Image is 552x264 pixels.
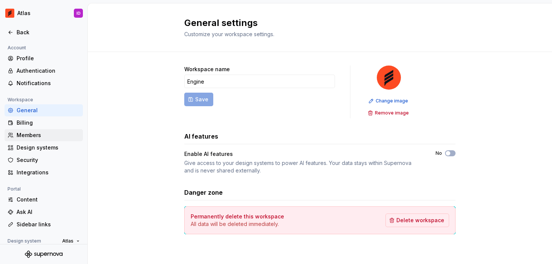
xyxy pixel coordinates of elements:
a: Security [5,154,83,166]
div: Content [17,196,80,203]
div: Workspace [5,95,36,104]
div: Give access to your design systems to power AI features. Your data stays within Supernova and is ... [184,159,422,174]
a: General [5,104,83,116]
a: Back [5,26,83,38]
p: All data will be deleted immediately. [191,220,284,228]
img: 102f71e4-5f95-4b3f-aebe-9cae3cf15d45.png [5,9,14,18]
a: Sidebar links [5,218,83,230]
button: Change image [366,96,411,106]
div: Sidebar links [17,221,80,228]
div: General [17,107,80,114]
div: Enable AI features [184,150,422,158]
div: Integrations [17,169,80,176]
span: Delete workspace [396,217,444,224]
a: Content [5,194,83,206]
img: 102f71e4-5f95-4b3f-aebe-9cae3cf15d45.png [377,66,401,90]
div: Authentication [17,67,80,75]
div: Notifications [17,79,80,87]
a: Ask AI [5,206,83,218]
div: Back [17,29,80,36]
div: Account [5,43,29,52]
button: Remove image [365,108,412,118]
div: Security [17,156,80,164]
a: Profile [5,52,83,64]
div: Atlas [17,9,31,17]
div: Design systems [17,144,80,151]
span: Change image [376,98,408,104]
label: No [436,150,442,156]
h3: AI features [184,132,218,141]
div: Billing [17,119,80,127]
h2: General settings [184,17,446,29]
div: Profile [17,55,80,62]
h4: Permanently delete this workspace [191,213,284,220]
span: Remove image [375,110,409,116]
div: Ask AI [17,208,80,216]
a: Members [5,129,83,141]
div: Portal [5,185,24,194]
span: Customize your workspace settings. [184,31,274,37]
a: Billing [5,117,83,129]
a: Design systems [5,142,83,154]
label: Workspace name [184,66,230,73]
a: Notifications [5,77,83,89]
button: Delete workspace [385,214,449,227]
h3: Danger zone [184,188,223,197]
div: Design system [5,237,44,246]
div: ID [76,10,81,16]
svg: Supernova Logo [25,250,63,258]
a: Integrations [5,166,83,179]
span: Atlas [62,238,73,244]
div: Members [17,131,80,139]
button: AtlasID [2,5,86,21]
a: Authentication [5,65,83,77]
